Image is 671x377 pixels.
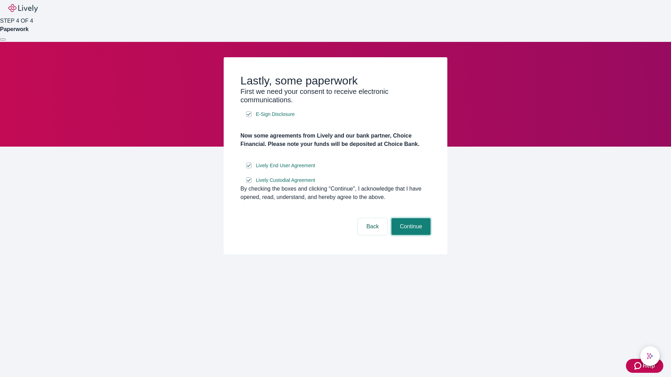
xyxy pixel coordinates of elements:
[256,162,315,169] span: Lively End User Agreement
[634,362,643,370] svg: Zendesk support icon
[240,74,431,87] h2: Lastly, some paperwork
[240,87,431,104] h3: First we need your consent to receive electronic communications.
[640,346,660,366] button: chat
[254,176,317,185] a: e-sign disclosure document
[256,111,295,118] span: E-Sign Disclosure
[643,362,655,370] span: Help
[256,177,315,184] span: Lively Custodial Agreement
[8,4,38,13] img: Lively
[358,218,387,235] button: Back
[240,132,431,148] h4: Now some agreements from Lively and our bank partner, Choice Financial. Please note your funds wi...
[240,185,431,201] div: By checking the boxes and clicking “Continue", I acknowledge that I have opened, read, understand...
[647,353,654,360] svg: Lively AI Assistant
[254,161,317,170] a: e-sign disclosure document
[391,218,431,235] button: Continue
[254,110,296,119] a: e-sign disclosure document
[626,359,663,373] button: Zendesk support iconHelp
